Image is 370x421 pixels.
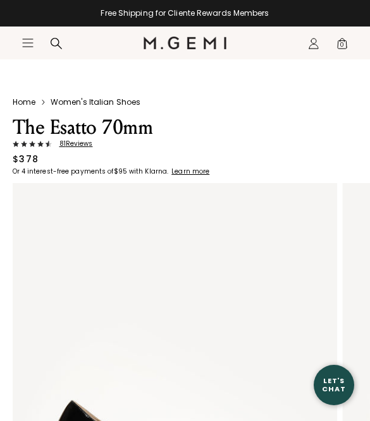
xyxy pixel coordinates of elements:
img: M.Gemi [144,37,226,49]
a: Home [13,97,35,107]
klarna-placement-style-cta: Learn more [171,167,209,176]
a: Learn more [170,168,209,175]
h1: The Esatto 70mm [13,115,210,140]
klarna-placement-style-body: Or 4 interest-free payments of [13,167,114,176]
button: Open site menu [22,37,34,49]
span: 0 [336,40,348,52]
a: Women's Italian Shoes [51,97,140,107]
span: 81 Review s [52,140,93,148]
a: 81Reviews [13,140,210,148]
div: Let's Chat [314,377,354,393]
div: $378 [13,153,39,165]
klarna-placement-style-amount: $95 [114,167,127,176]
klarna-placement-style-body: with Klarna [129,167,170,176]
